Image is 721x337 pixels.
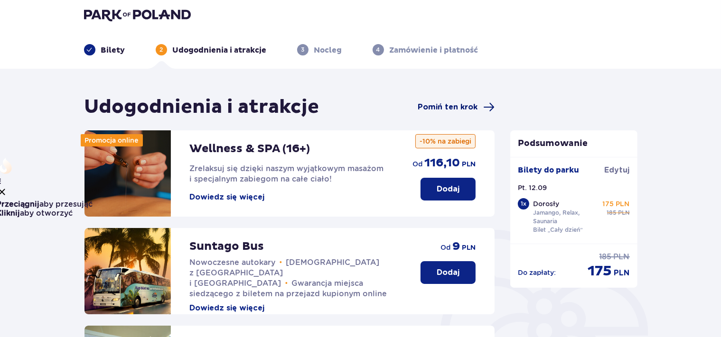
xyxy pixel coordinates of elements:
span: Pomiń ten krok [418,102,478,112]
p: Dodaj [437,184,459,194]
img: attraction [84,228,171,314]
button: Dowiedz się więcej [190,192,265,202]
p: 116,10 [424,156,460,170]
p: Dodaj [437,267,459,278]
button: Dodaj [421,261,476,284]
span: Nowoczesne autokary [190,258,276,267]
a: Edytuj [605,165,630,175]
p: Suntago Bus [190,239,264,254]
p: Dorosły [533,199,559,209]
p: 9 [452,239,460,254]
p: PLN [614,268,630,278]
p: 3 [301,46,304,54]
span: Zrelaksuj się dzięki naszym wyjątkowym masażom i specjalnym zabiegom na całe ciało! [190,164,384,183]
button: Dodaj [421,178,476,200]
img: attraction [84,130,171,217]
p: Bilety [101,45,125,55]
p: Pt. 12.09 [518,183,547,192]
div: 1 x [518,198,529,209]
p: 4 [376,46,380,54]
p: 185 [607,209,617,217]
span: • [285,279,288,288]
p: Wellness & SPA (16+) [190,142,310,156]
p: PLN [462,160,476,169]
p: Do zapłaty : [518,268,556,277]
span: [DEMOGRAPHIC_DATA] z [GEOGRAPHIC_DATA] i [GEOGRAPHIC_DATA] [190,258,380,288]
p: Jamango, Relax, Saunaria [533,209,599,226]
p: Bilet „Cały dzień” [533,226,583,234]
h1: Udogodnienia i atrakcje [84,95,319,119]
p: 175 [588,262,612,280]
img: Park of Poland logo [84,8,191,21]
p: 2 [159,46,163,54]
p: Udogodnienia i atrakcje [173,45,267,55]
p: Nocleg [314,45,342,55]
p: Bilety do parku [518,165,579,175]
p: 185 [599,252,612,262]
button: Dowiedz się więcej [190,303,265,313]
p: -10% na zabiegi [415,134,476,148]
p: Zamówienie i płatność [390,45,478,55]
p: Podsumowanie [510,138,637,149]
p: PLN [618,209,630,217]
p: od [440,243,450,252]
p: od [412,159,422,169]
p: PLN [462,243,476,253]
p: PLN [614,252,630,262]
p: 175 PLN [603,199,630,209]
span: • [280,258,282,267]
div: Promocja online [81,134,143,146]
a: Pomiń ten krok [418,101,495,113]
